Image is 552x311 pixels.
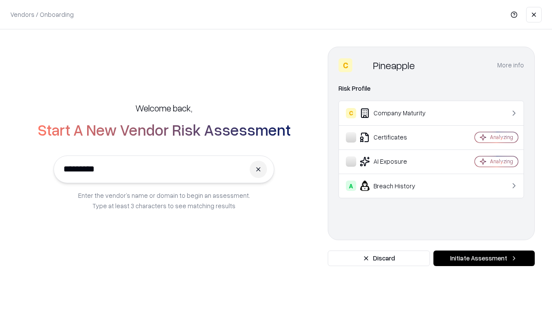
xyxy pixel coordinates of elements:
[356,58,370,72] img: Pineapple
[339,58,352,72] div: C
[346,156,449,167] div: AI Exposure
[346,108,356,118] div: C
[346,108,449,118] div: Company Maturity
[346,181,449,191] div: Breach History
[10,10,74,19] p: Vendors / Onboarding
[346,132,449,143] div: Certificates
[490,133,513,141] div: Analyzing
[78,190,250,211] p: Enter the vendor’s name or domain to begin an assessment. Type at least 3 characters to see match...
[328,251,430,266] button: Discard
[339,83,524,94] div: Risk Profile
[373,58,415,72] div: Pineapple
[490,158,513,165] div: Analyzing
[433,251,535,266] button: Initiate Assessment
[135,102,192,114] h5: Welcome back,
[497,57,524,73] button: More info
[346,181,356,191] div: A
[38,121,291,138] h2: Start A New Vendor Risk Assessment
